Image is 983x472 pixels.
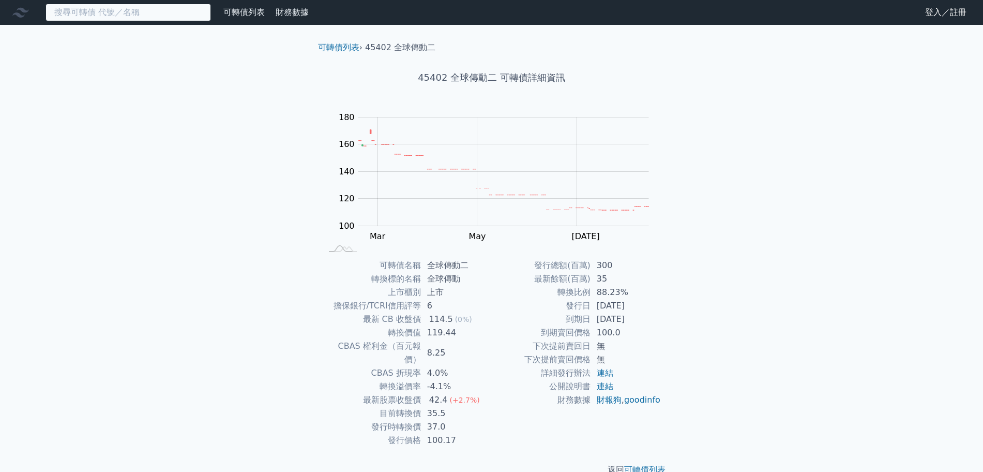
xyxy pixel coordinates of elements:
[339,112,355,122] tspan: 180
[322,272,421,286] td: 轉換標的名稱
[339,221,355,231] tspan: 100
[334,112,664,241] g: Chart
[591,340,661,353] td: 無
[591,313,661,326] td: [DATE]
[572,231,600,241] tspan: [DATE]
[339,194,355,203] tspan: 120
[421,366,492,380] td: 4.0%
[591,259,661,272] td: 300
[310,70,674,85] h1: 45402 全球傳動二 可轉債詳細資訊
[468,231,486,241] tspan: May
[365,41,435,54] li: 45402 全球傳動二
[427,313,455,326] div: 114.5
[421,299,492,313] td: 6
[276,7,309,17] a: 財務數據
[492,366,591,380] td: 詳細發行辦法
[421,340,492,366] td: 8.25
[322,286,421,299] td: 上市櫃別
[492,286,591,299] td: 轉換比例
[421,407,492,420] td: 35.5
[421,380,492,393] td: -4.1%
[492,259,591,272] td: 發行總額(百萬)
[322,326,421,340] td: 轉換價值
[624,395,660,405] a: goodinfo
[591,353,661,366] td: 無
[322,340,421,366] td: CBAS 權利金（百元報價）
[492,326,591,340] td: 到期賣回價格
[917,4,975,21] a: 登入／註冊
[421,326,492,340] td: 119.44
[492,313,591,326] td: 到期日
[318,42,359,52] a: 可轉債列表
[421,286,492,299] td: 上市
[591,286,661,299] td: 88.23%
[591,393,661,407] td: ,
[322,434,421,447] td: 發行價格
[492,272,591,286] td: 最新餘額(百萬)
[370,231,386,241] tspan: Mar
[223,7,265,17] a: 可轉債列表
[421,259,492,272] td: 全球傳動二
[597,381,613,391] a: 連結
[322,259,421,272] td: 可轉債名稱
[318,41,362,54] li: ›
[421,420,492,434] td: 37.0
[597,395,622,405] a: 財報狗
[339,167,355,176] tspan: 140
[421,272,492,286] td: 全球傳動
[421,434,492,447] td: 100.17
[449,396,479,404] span: (+2.7%)
[591,272,661,286] td: 35
[322,299,421,313] td: 擔保銀行/TCRI信用評等
[597,368,613,378] a: 連結
[492,340,591,353] td: 下次提前賣回日
[322,380,421,393] td: 轉換溢價率
[591,299,661,313] td: [DATE]
[427,393,450,407] div: 42.4
[322,407,421,420] td: 目前轉換價
[322,366,421,380] td: CBAS 折現率
[492,299,591,313] td: 發行日
[46,4,211,21] input: 搜尋可轉債 代號／名稱
[492,393,591,407] td: 財務數據
[339,139,355,149] tspan: 160
[492,380,591,393] td: 公開說明書
[591,326,661,340] td: 100.0
[322,313,421,326] td: 最新 CB 收盤價
[455,315,472,323] span: (0%)
[322,393,421,407] td: 最新股票收盤價
[322,420,421,434] td: 發行時轉換價
[492,353,591,366] td: 下次提前賣回價格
